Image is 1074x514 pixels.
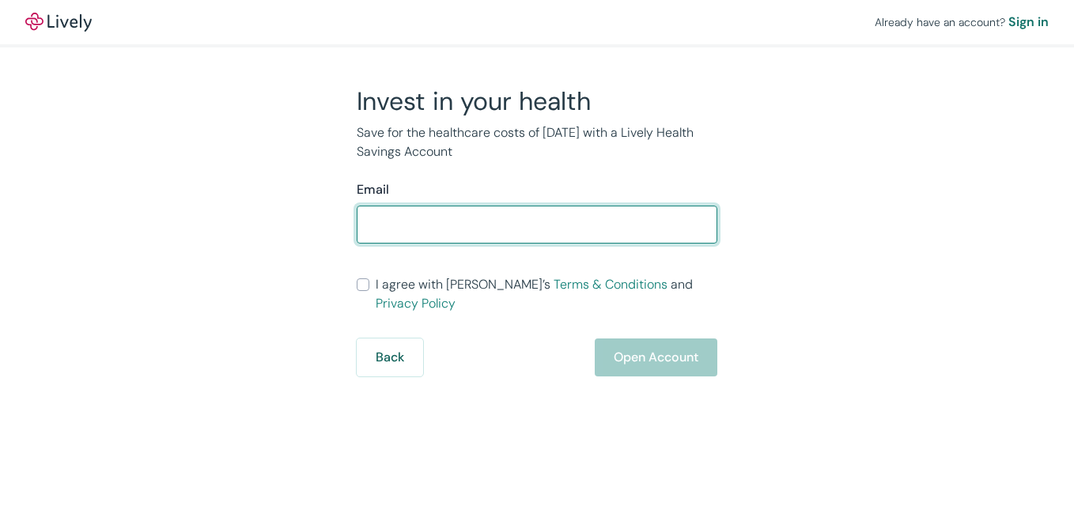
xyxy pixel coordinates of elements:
img: Lively [25,13,92,32]
a: Sign in [1008,13,1049,32]
a: LivelyLively [25,13,92,32]
label: Email [357,180,389,199]
button: Back [357,338,423,376]
span: I agree with [PERSON_NAME]’s and [376,275,717,313]
a: Terms & Conditions [554,276,667,293]
a: Privacy Policy [376,295,456,312]
p: Save for the healthcare costs of [DATE] with a Lively Health Savings Account [357,123,717,161]
div: Already have an account? [875,13,1049,32]
h2: Invest in your health [357,85,717,117]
